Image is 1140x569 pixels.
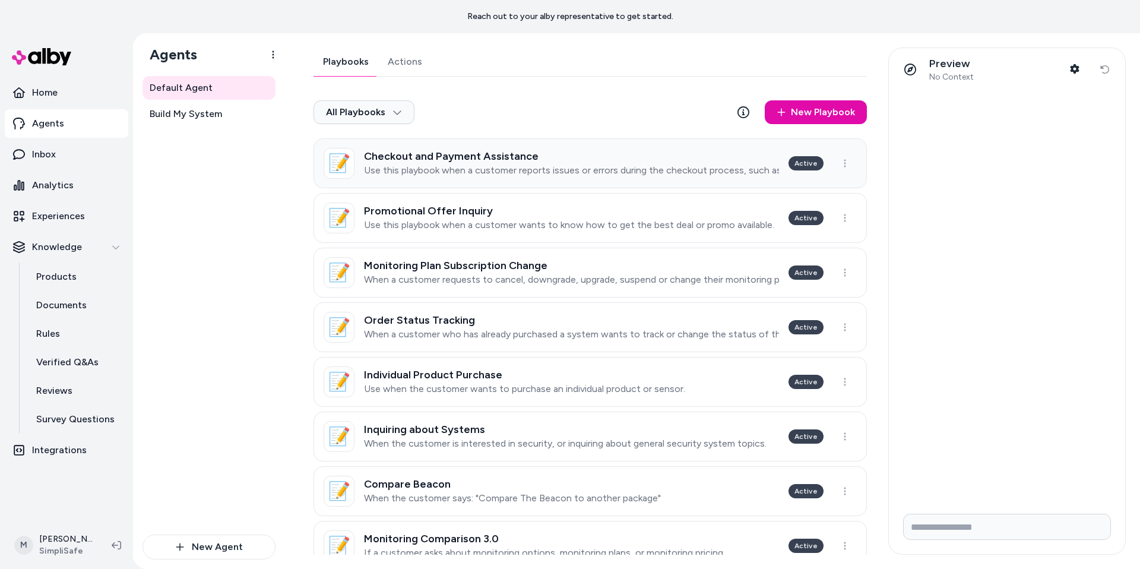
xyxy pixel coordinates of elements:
a: 📝Monitoring Plan Subscription ChangeWhen a customer requests to cancel, downgrade, upgrade, suspe... [313,248,867,298]
h3: Individual Product Purchase [364,369,685,381]
p: Home [32,86,58,100]
span: Default Agent [150,81,213,95]
p: Reviews [36,384,72,398]
div: 📝 [324,421,354,452]
p: When a customer who has already purchased a system wants to track or change the status of their e... [364,328,779,340]
a: Inbox [5,140,128,169]
a: Products [24,263,128,291]
h3: Monitoring Comparison 3.0 [364,533,725,545]
input: Write your prompt here [903,514,1111,540]
p: [PERSON_NAME] [39,533,93,545]
p: Verified Q&As [36,355,99,369]
p: Experiences [32,209,85,223]
a: Home [5,78,128,107]
p: Rules [36,327,60,341]
a: 📝Checkout and Payment AssistanceUse this playbook when a customer reports issues or errors during... [313,138,867,188]
div: Active [788,539,824,553]
p: Preview [929,57,974,71]
h3: Order Status Tracking [364,314,779,326]
div: Active [788,375,824,389]
p: Agents [32,116,64,131]
span: Build My System [150,107,222,121]
div: Active [788,265,824,280]
div: Active [788,320,824,334]
a: Rules [24,320,128,348]
div: 📝 [324,530,354,561]
a: 📝Order Status TrackingWhen a customer who has already purchased a system wants to track or change... [313,302,867,352]
img: alby Logo [12,48,71,65]
div: 📝 [324,203,354,233]
div: 📝 [324,366,354,397]
p: Reach out to your alby representative to get started. [467,11,673,23]
p: When the customer says: "Compare The Beacon to another package" [364,492,661,504]
div: 📝 [324,312,354,343]
h3: Monitoring Plan Subscription Change [364,260,779,271]
a: 📝Compare BeaconWhen the customer says: "Compare The Beacon to another package"Active [313,466,867,516]
h3: Checkout and Payment Assistance [364,150,779,162]
button: Knowledge [5,233,128,261]
a: Default Agent [142,76,275,100]
div: 📝 [324,148,354,179]
p: When a customer requests to cancel, downgrade, upgrade, suspend or change their monitoring plan s... [364,274,779,286]
p: Analytics [32,178,74,192]
button: All Playbooks [313,100,414,124]
a: Agents [5,109,128,138]
a: Documents [24,291,128,320]
div: Active [788,211,824,225]
p: Integrations [32,443,87,457]
a: Analytics [5,171,128,200]
p: Use this playbook when a customer reports issues or errors during the checkout process, such as p... [364,165,779,176]
div: Active [788,156,824,170]
p: Survey Questions [36,412,115,426]
p: When the customer is interested in security, or inquiring about general security system topics. [364,438,767,450]
p: Use when the customer wants to purchase an individual product or sensor. [364,383,685,395]
a: 📝Individual Product PurchaseUse when the customer wants to purchase an individual product or sens... [313,357,867,407]
a: New Playbook [765,100,867,124]
h1: Agents [140,46,197,64]
a: 📝Promotional Offer InquiryUse this playbook when a customer wants to know how to get the best dea... [313,193,867,243]
p: Inbox [32,147,56,162]
a: 📝Inquiring about SystemsWhen the customer is interested in security, or inquiring about general s... [313,412,867,461]
a: Actions [378,48,432,76]
p: Documents [36,298,87,312]
p: Use this playbook when a customer wants to know how to get the best deal or promo available. [364,219,774,231]
div: Active [788,484,824,498]
div: 📝 [324,257,354,288]
a: Playbooks [313,48,378,76]
span: No Context [929,72,974,83]
p: Knowledge [32,240,82,254]
div: 📝 [324,476,354,507]
span: SimpliSafe [39,545,93,557]
a: Integrations [5,436,128,464]
h3: Promotional Offer Inquiry [364,205,774,217]
a: Survey Questions [24,405,128,434]
a: Experiences [5,202,128,230]
button: M[PERSON_NAME]SimpliSafe [7,526,102,564]
p: If a customer asks about monitoring options, monitoring plans, or monitoring pricing. [364,547,725,559]
a: Build My System [142,102,275,126]
button: New Agent [142,535,275,559]
span: All Playbooks [326,106,402,118]
h3: Inquiring about Systems [364,423,767,435]
span: M [14,536,33,555]
p: Products [36,270,77,284]
div: Active [788,429,824,444]
h3: Compare Beacon [364,478,661,490]
a: Verified Q&As [24,348,128,377]
a: Reviews [24,377,128,405]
